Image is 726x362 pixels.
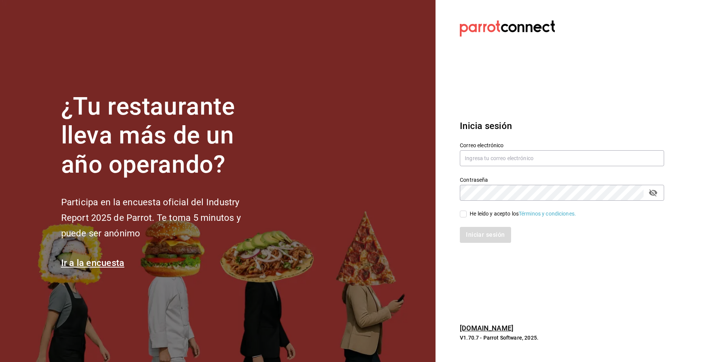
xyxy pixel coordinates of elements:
label: Correo electrónico [460,142,664,148]
a: Ir a la encuesta [61,258,125,268]
button: passwordField [647,186,660,199]
label: Contraseña [460,177,664,182]
div: He leído y acepto los [470,210,576,218]
h3: Inicia sesión [460,119,664,133]
h2: Participa en la encuesta oficial del Industry Report 2025 de Parrot. Te toma 5 minutos y puede se... [61,195,266,241]
p: V1.70.7 - Parrot Software, 2025. [460,334,664,342]
h1: ¿Tu restaurante lleva más de un año operando? [61,92,266,179]
a: [DOMAIN_NAME] [460,324,513,332]
input: Ingresa tu correo electrónico [460,150,664,166]
a: Términos y condiciones. [519,211,576,217]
